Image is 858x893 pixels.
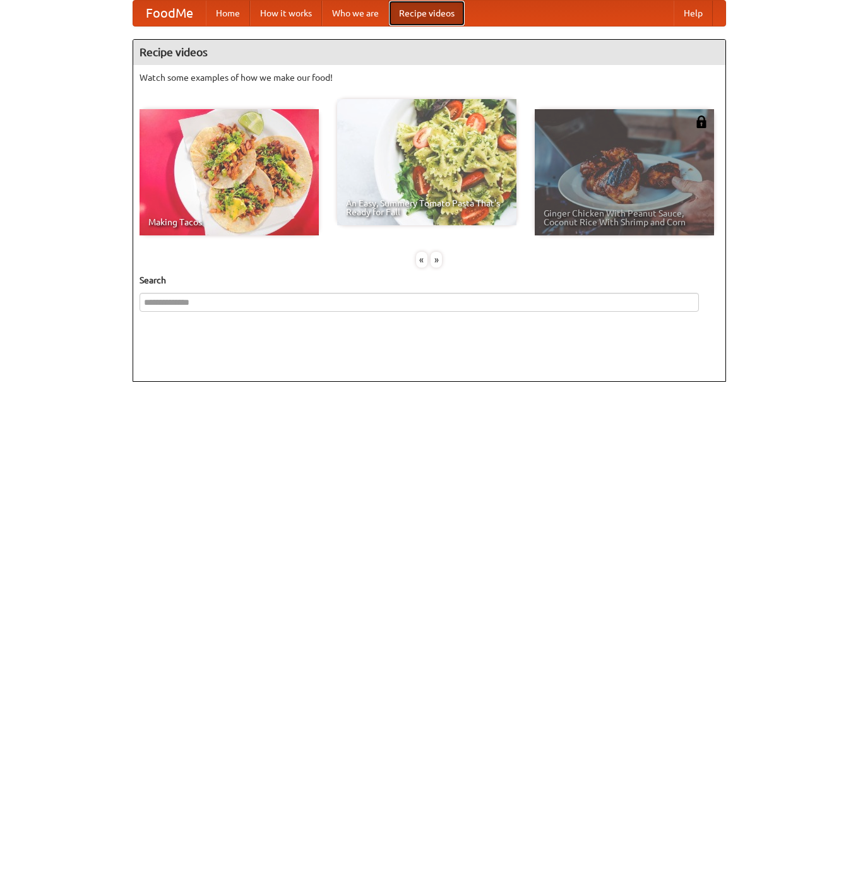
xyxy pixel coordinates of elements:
a: Home [206,1,250,26]
a: How it works [250,1,322,26]
img: 483408.png [695,115,708,128]
a: Help [674,1,713,26]
div: « [416,252,427,268]
a: Recipe videos [389,1,465,26]
span: An Easy, Summery Tomato Pasta That's Ready for Fall [346,199,508,216]
a: Making Tacos [140,109,319,235]
div: » [431,252,442,268]
a: Who we are [322,1,389,26]
a: FoodMe [133,1,206,26]
h5: Search [140,274,719,287]
h4: Recipe videos [133,40,725,65]
a: An Easy, Summery Tomato Pasta That's Ready for Fall [337,99,516,225]
span: Making Tacos [148,218,310,227]
p: Watch some examples of how we make our food! [140,71,719,84]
